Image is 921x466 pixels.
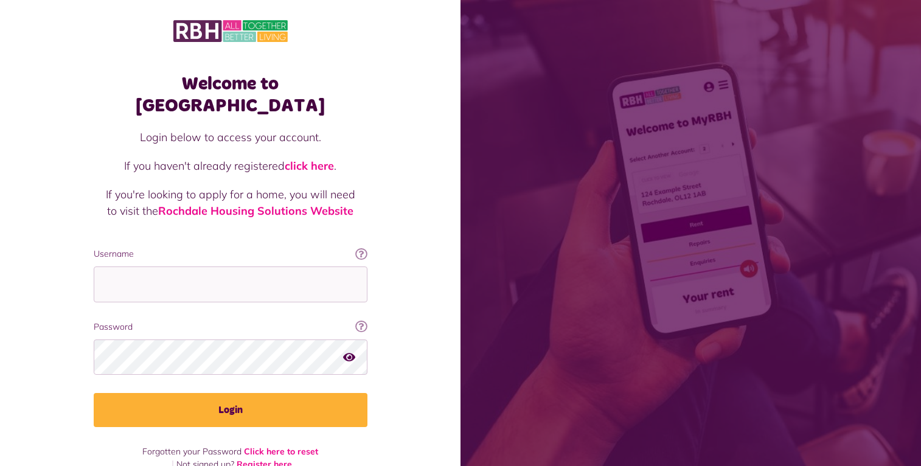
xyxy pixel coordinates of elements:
[106,186,355,219] p: If you're looking to apply for a home, you will need to visit the
[106,129,355,145] p: Login below to access your account.
[173,18,288,44] img: MyRBH
[142,446,242,457] span: Forgotten your Password
[158,204,353,218] a: Rochdale Housing Solutions Website
[94,73,367,117] h1: Welcome to [GEOGRAPHIC_DATA]
[106,158,355,174] p: If you haven't already registered .
[285,159,334,173] a: click here
[94,248,367,260] label: Username
[244,446,318,457] a: Click here to reset
[94,321,367,333] label: Password
[94,393,367,427] button: Login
